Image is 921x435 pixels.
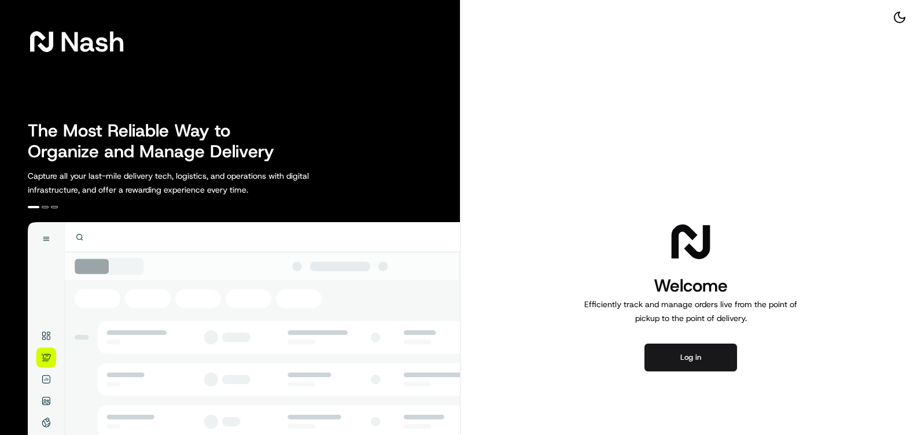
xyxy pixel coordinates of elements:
[580,274,802,297] h1: Welcome
[644,344,737,371] button: Log in
[580,297,802,325] p: Efficiently track and manage orders live from the point of pickup to the point of delivery.
[28,169,361,197] p: Capture all your last-mile delivery tech, logistics, and operations with digital infrastructure, ...
[28,120,287,162] h2: The Most Reliable Way to Organize and Manage Delivery
[60,30,124,53] span: Nash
